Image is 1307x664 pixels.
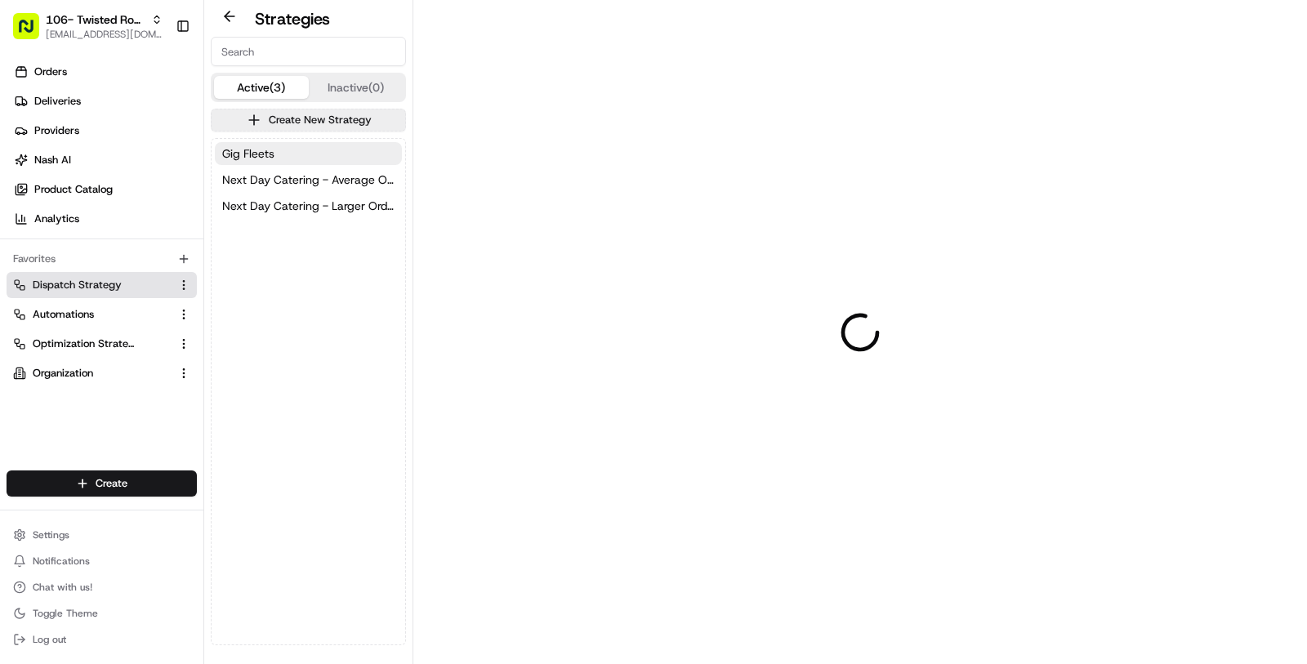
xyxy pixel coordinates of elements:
img: Nash [16,16,49,48]
span: Nash AI [34,153,71,167]
span: Dispatch Strategy [33,278,122,292]
span: [DATE] [145,252,178,265]
button: Inactive (0) [309,76,404,99]
a: 📗Knowledge Base [10,358,132,387]
button: Next Day Catering - Larger Orders [215,194,402,217]
button: Settings [7,524,197,546]
button: Active (3) [214,76,309,99]
button: Create [7,470,197,497]
div: Favorites [7,246,197,272]
span: Orders [34,65,67,79]
span: • [136,252,141,265]
span: Next Day Catering - Average Orders [222,172,395,188]
button: See all [253,208,297,228]
a: 💻API Documentation [132,358,269,387]
span: Product Catalog [34,182,113,197]
button: Organization [7,360,197,386]
button: Create New Strategy [211,109,406,131]
img: 1736555255976-a54dd68f-1ca7-489b-9aae-adbdc363a1c4 [33,253,46,266]
a: Providers [7,118,203,144]
span: Knowledge Base [33,364,125,381]
a: Powered byPylon [115,403,198,417]
div: We're available if you need us! [74,172,225,185]
img: Masood Aslam [16,281,42,307]
a: Optimization Strategy [13,336,171,351]
button: 106- Twisted Root Burger - Lubbock[EMAIL_ADDRESS][DOMAIN_NAME] [7,7,169,46]
span: • [136,296,141,310]
span: Deliveries [34,94,81,109]
span: Pylon [163,404,198,417]
input: Search [211,37,406,66]
a: Product Catalog [7,176,203,203]
a: Automations [13,307,171,322]
button: 106- Twisted Root Burger - Lubbock [46,11,145,28]
a: Dispatch Strategy [13,278,171,292]
a: Analytics [7,206,203,232]
a: Organization [13,366,171,381]
span: Organization [33,366,93,381]
input: Clear [42,105,270,122]
span: [PERSON_NAME] [51,296,132,310]
button: Gig Fleets [215,142,402,165]
button: [EMAIL_ADDRESS][DOMAIN_NAME] [46,28,163,41]
span: Analytics [34,212,79,226]
span: Log out [33,633,66,646]
span: API Documentation [154,364,262,381]
button: Next Day Catering - Average Orders [215,168,402,191]
p: Welcome 👋 [16,65,297,91]
span: Optimization Strategy [33,336,136,351]
span: Gig Fleets [222,145,274,162]
img: Brigitte Vinadas [16,237,42,263]
div: Start new chat [74,155,268,172]
a: Deliveries [7,88,203,114]
span: [PERSON_NAME] [51,252,132,265]
button: Log out [7,628,197,651]
span: Next Day Catering - Larger Orders [222,198,395,214]
span: Providers [34,123,79,138]
div: 💻 [138,366,151,379]
h2: Strategies [255,7,330,30]
img: 8016278978528_b943e370aa5ada12b00a_72.png [34,155,64,185]
img: 1736555255976-a54dd68f-1ca7-489b-9aae-adbdc363a1c4 [16,155,46,185]
button: Start new chat [278,160,297,180]
span: Toggle Theme [33,607,98,620]
span: [DATE] [145,296,178,310]
button: Toggle Theme [7,602,197,625]
button: Optimization Strategy [7,331,197,357]
span: Create [96,476,127,491]
span: Settings [33,528,69,541]
button: Notifications [7,550,197,573]
button: Dispatch Strategy [7,272,197,298]
div: 📗 [16,366,29,379]
button: Automations [7,301,197,328]
div: Past conversations [16,212,109,225]
span: Notifications [33,555,90,568]
a: Nash AI [7,147,203,173]
button: Chat with us! [7,576,197,599]
a: Orders [7,59,203,85]
span: Chat with us! [33,581,92,594]
span: Automations [33,307,94,322]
